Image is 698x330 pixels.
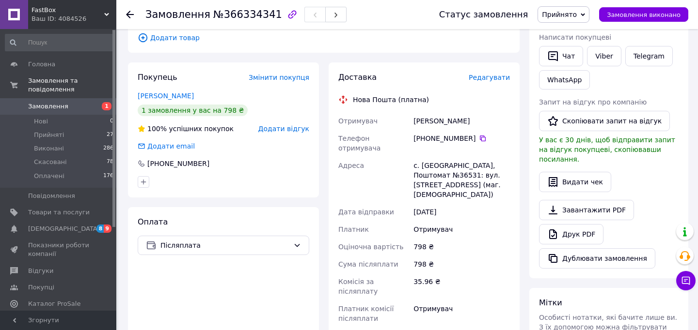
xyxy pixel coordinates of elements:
[126,10,134,19] div: Повернутися назад
[34,172,64,180] span: Оплачені
[412,300,512,327] div: Отримувач
[146,159,210,168] div: [PHONE_NUMBER]
[104,225,111,233] span: 9
[32,6,104,15] span: FastBox
[28,241,90,258] span: Показники роботи компанії
[110,117,113,126] span: 0
[160,240,289,251] span: Післяплата
[34,131,64,139] span: Прийняті
[676,271,696,290] button: Чат з покупцем
[5,34,114,51] input: Пошук
[258,125,309,133] span: Додати відгук
[539,33,611,41] span: Написати покупцеві
[412,203,512,221] div: [DATE]
[96,225,104,233] span: 8
[587,46,621,66] a: Viber
[338,117,378,125] span: Отримувач
[34,158,67,166] span: Скасовані
[338,278,378,295] span: Комісія за післяплату
[147,125,167,133] span: 100%
[338,135,381,152] span: Телефон отримувача
[607,11,681,18] span: Замовлення виконано
[213,9,282,20] span: №366334341
[412,221,512,238] div: Отримувач
[469,74,510,81] span: Редагувати
[412,238,512,255] div: 798 ₴
[338,162,364,169] span: Адреса
[338,208,394,216] span: Дата відправки
[539,98,647,106] span: Запит на відгук про компанію
[249,74,309,81] span: Змінити покупця
[145,9,210,20] span: Замовлення
[539,136,675,163] span: У вас є 30 днів, щоб відправити запит на відгук покупцеві, скопіювавши посилання.
[350,95,431,105] div: Нова Пошта (платна)
[625,46,673,66] a: Telegram
[28,300,80,308] span: Каталог ProSale
[439,10,528,19] div: Статус замовлення
[34,117,48,126] span: Нові
[138,73,177,82] span: Покупець
[28,102,68,111] span: Замовлення
[28,192,75,200] span: Повідомлення
[103,144,113,153] span: 286
[32,15,116,23] div: Ваш ID: 4084526
[338,305,394,322] span: Платник комісії післяплати
[539,248,655,269] button: Дублювати замовлення
[28,60,55,69] span: Головна
[539,224,603,244] a: Друк PDF
[107,158,113,166] span: 78
[146,141,196,151] div: Додати email
[542,11,577,18] span: Прийнято
[138,32,510,43] span: Додати товар
[138,105,248,116] div: 1 замовлення у вас на 798 ₴
[138,92,194,100] a: [PERSON_NAME]
[102,102,111,110] span: 1
[28,76,116,94] span: Замовлення та повідомлення
[539,70,590,90] a: WhatsApp
[412,273,512,300] div: 35.96 ₴
[412,157,512,203] div: с. [GEOGRAPHIC_DATA], Поштомат №36531: вул. [STREET_ADDRESS] (маг. [DEMOGRAPHIC_DATA])
[539,46,583,66] button: Чат
[34,144,64,153] span: Виконані
[539,298,562,307] span: Мітки
[599,7,688,22] button: Замовлення виконано
[413,134,510,143] div: [PHONE_NUMBER]
[107,131,113,139] span: 27
[338,260,398,268] span: Сума післяплати
[338,225,369,233] span: Платник
[28,225,100,233] span: [DEMOGRAPHIC_DATA]
[28,283,54,292] span: Покупці
[103,172,113,180] span: 176
[338,73,377,82] span: Доставка
[137,141,196,151] div: Додати email
[539,111,670,131] button: Скопіювати запит на відгук
[28,208,90,217] span: Товари та послуги
[412,255,512,273] div: 798 ₴
[412,112,512,130] div: [PERSON_NAME]
[28,267,53,275] span: Відгуки
[338,243,403,251] span: Оціночна вартість
[138,124,234,134] div: успішних покупок
[539,172,611,192] button: Видати чек
[539,200,634,220] a: Завантажити PDF
[138,217,168,226] span: Оплата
